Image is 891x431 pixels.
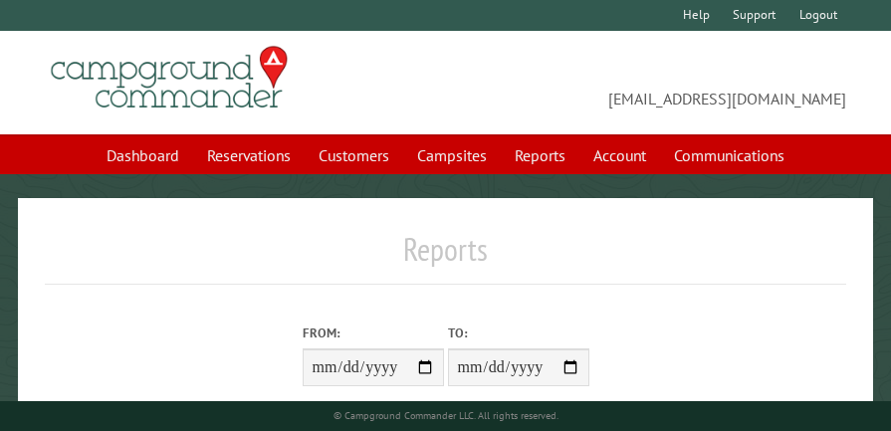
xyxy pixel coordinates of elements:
[45,230,847,285] h1: Reports
[446,55,847,110] span: [EMAIL_ADDRESS][DOMAIN_NAME]
[195,136,303,174] a: Reservations
[448,323,589,342] label: To:
[662,136,796,174] a: Communications
[334,409,558,422] small: © Campground Commander LLC. All rights reserved.
[45,39,294,116] img: Campground Commander
[503,136,577,174] a: Reports
[95,136,191,174] a: Dashboard
[581,136,658,174] a: Account
[307,136,401,174] a: Customers
[303,323,444,342] label: From:
[405,136,499,174] a: Campsites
